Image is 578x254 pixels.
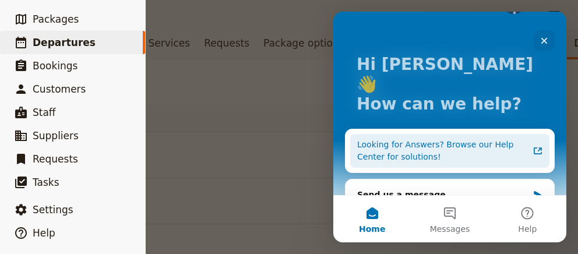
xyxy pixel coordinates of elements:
[33,153,78,165] span: Requests
[33,204,73,216] span: Settings
[33,13,79,25] span: Packages
[33,83,86,95] span: Customers
[33,177,59,188] span: Tasks
[33,130,79,142] span: Suppliers
[33,227,55,239] span: Help
[333,12,566,242] iframe: Intercom live chat
[33,60,77,72] span: Bookings
[33,37,96,48] span: Departures
[33,107,56,118] span: Staff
